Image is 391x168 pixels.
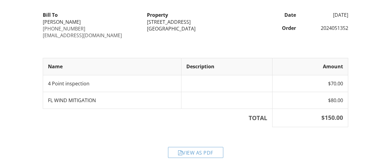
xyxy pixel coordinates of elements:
[43,75,181,92] td: 4 Point inspection
[43,58,181,75] th: Name
[300,12,352,18] div: [DATE]
[147,12,168,18] strong: Property
[43,25,85,32] a: [PHONE_NUMBER]
[43,12,58,18] strong: Bill To
[248,25,300,31] div: Order
[43,109,272,127] th: TOTAL
[272,75,348,92] td: $70.00
[272,109,348,127] th: $150.00
[272,92,348,109] td: $80.00
[43,32,122,39] a: [EMAIL_ADDRESS][DOMAIN_NAME]
[147,25,244,32] div: [GEOGRAPHIC_DATA]
[181,58,272,75] th: Description
[300,25,352,31] div: 2024051352
[43,19,140,25] div: [PERSON_NAME]
[43,92,181,109] td: FL WIND MITIGATION
[248,12,300,18] div: Date
[272,58,348,75] th: Amount
[168,151,223,158] a: View as PDF
[147,19,244,25] div: [STREET_ADDRESS]
[168,147,223,158] div: View as PDF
